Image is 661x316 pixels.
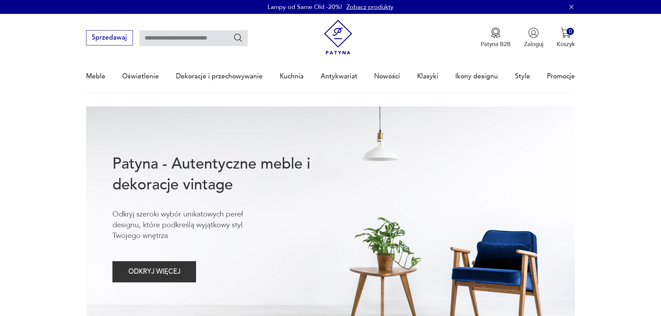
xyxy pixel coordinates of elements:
button: Sprzedawaj [86,30,133,45]
a: Zobacz produkty [346,3,393,11]
a: Sprzedawaj [86,35,133,41]
img: Ikona koszyka [560,27,571,38]
a: Ikona medaluPatyna B2B [481,27,511,48]
a: ODKRYJ WIĘCEJ [112,270,196,275]
button: Patyna B2B [481,27,511,48]
a: Ikony designu [455,60,498,92]
h1: Patyna - Autentyczne meble i dekoracje vintage [112,154,337,195]
p: Odkryj szeroki wybór unikatowych pereł designu, które podkreślą wyjątkowy styl Twojego wnętrza. [112,209,271,241]
button: 0Koszyk [557,27,575,48]
p: Koszyk [557,40,575,48]
a: Meble [86,60,105,92]
img: Ikonka użytkownika [528,27,539,38]
a: Klasyki [417,60,438,92]
p: Zaloguj [524,40,543,48]
button: Zaloguj [524,27,543,48]
div: 0 [567,28,574,35]
a: Kuchnia [280,60,304,92]
button: Szukaj [233,33,243,43]
a: Style [515,60,530,92]
p: Lampy od Same Old -20%! [268,3,342,11]
img: Patyna - sklep z meblami i dekoracjami vintage [321,20,356,55]
a: Nowości [374,60,400,92]
a: Antykwariat [321,60,357,92]
a: Promocje [547,60,575,92]
img: Ikona medalu [490,27,501,38]
a: Dekoracje i przechowywanie [176,60,263,92]
a: Oświetlenie [122,60,159,92]
button: ODKRYJ WIĘCEJ [112,261,196,282]
p: Patyna B2B [481,40,511,48]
